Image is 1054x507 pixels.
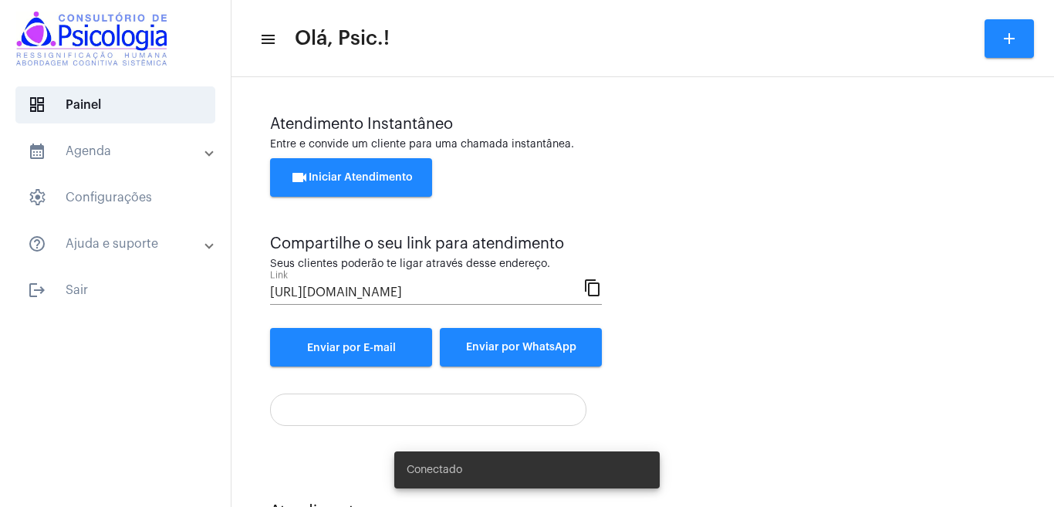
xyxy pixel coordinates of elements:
[270,259,602,270] div: Seus clientes poderão te ligar através desse endereço.
[28,142,206,161] mat-panel-title: Agenda
[583,278,602,296] mat-icon: content_copy
[15,86,215,123] span: Painel
[9,225,231,262] mat-expansion-panel-header: sidenav iconAjuda e suporte
[440,328,602,367] button: Enviar por WhatsApp
[270,116,1015,133] div: Atendimento Instantâneo
[270,328,432,367] a: Enviar por E-mail
[307,343,396,353] span: Enviar por E-mail
[28,235,46,253] mat-icon: sidenav icon
[407,462,462,478] span: Conectado
[290,172,413,183] span: Iniciar Atendimento
[270,235,602,252] div: Compartilhe o seu link para atendimento
[295,26,390,51] span: Olá, Psic.!
[290,168,309,187] mat-icon: videocam
[15,179,215,216] span: Configurações
[28,188,46,207] span: sidenav icon
[270,158,432,197] button: Iniciar Atendimento
[1000,29,1019,48] mat-icon: add
[466,342,576,353] span: Enviar por WhatsApp
[28,235,206,253] mat-panel-title: Ajuda e suporte
[28,281,46,299] mat-icon: sidenav icon
[15,272,215,309] span: Sair
[28,142,46,161] mat-icon: sidenav icon
[270,139,1015,150] div: Entre e convide um cliente para uma chamada instantânea.
[12,8,171,69] img: logomarcaconsultorio.jpeg
[28,96,46,114] span: sidenav icon
[9,133,231,170] mat-expansion-panel-header: sidenav iconAgenda
[259,30,275,49] mat-icon: sidenav icon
